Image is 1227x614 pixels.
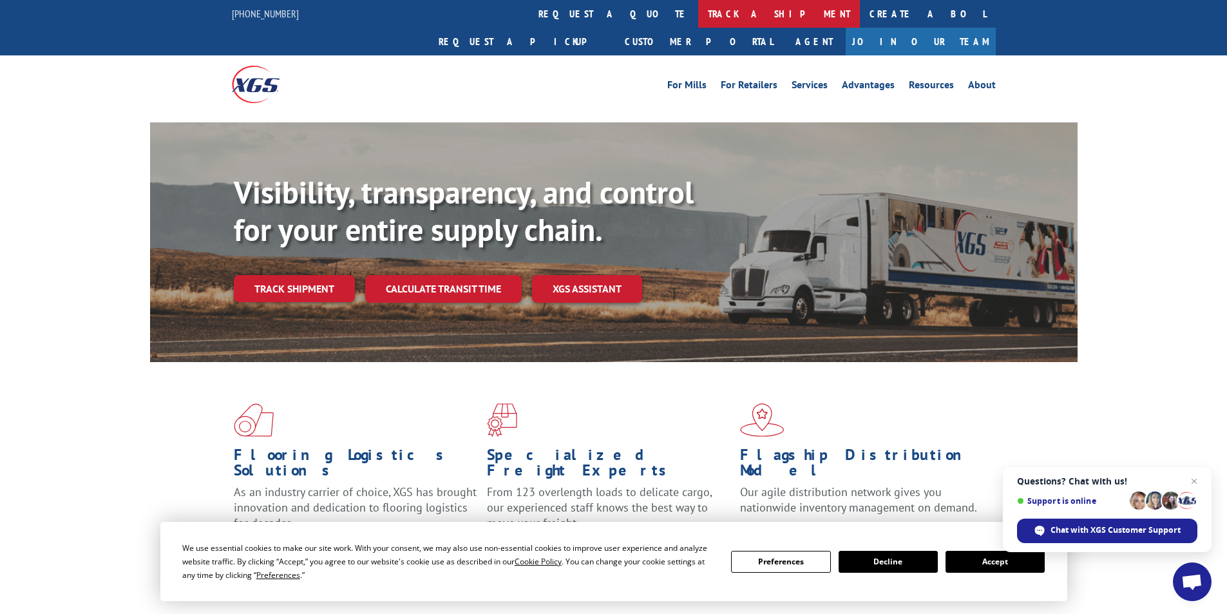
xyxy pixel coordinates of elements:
[232,7,299,20] a: [PHONE_NUMBER]
[365,275,522,303] a: Calculate transit time
[968,80,996,94] a: About
[783,28,846,55] a: Agent
[615,28,783,55] a: Customer Portal
[740,447,984,484] h1: Flagship Distribution Model
[234,172,694,249] b: Visibility, transparency, and control for your entire supply chain.
[721,80,777,94] a: For Retailers
[731,551,830,573] button: Preferences
[846,28,996,55] a: Join Our Team
[740,484,977,515] span: Our agile distribution network gives you nationwide inventory management on demand.
[946,551,1045,573] button: Accept
[1017,519,1197,543] span: Chat with XGS Customer Support
[1017,496,1125,506] span: Support is online
[1017,476,1197,486] span: Questions? Chat with us!
[667,80,707,94] a: For Mills
[909,80,954,94] a: Resources
[487,447,730,484] h1: Specialized Freight Experts
[792,80,828,94] a: Services
[487,403,517,437] img: xgs-icon-focused-on-flooring-red
[234,403,274,437] img: xgs-icon-total-supply-chain-intelligence-red
[1051,524,1181,536] span: Chat with XGS Customer Support
[256,570,300,580] span: Preferences
[487,484,730,542] p: From 123 overlength loads to delicate cargo, our experienced staff knows the best way to move you...
[839,551,938,573] button: Decline
[740,403,785,437] img: xgs-icon-flagship-distribution-model-red
[842,80,895,94] a: Advantages
[234,447,477,484] h1: Flooring Logistics Solutions
[532,275,642,303] a: XGS ASSISTANT
[234,484,477,530] span: As an industry carrier of choice, XGS has brought innovation and dedication to flooring logistics...
[160,522,1067,601] div: Cookie Consent Prompt
[182,541,716,582] div: We use essential cookies to make our site work. With your consent, we may also use non-essential ...
[234,275,355,302] a: Track shipment
[429,28,615,55] a: Request a pickup
[1173,562,1212,601] a: Open chat
[515,556,562,567] span: Cookie Policy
